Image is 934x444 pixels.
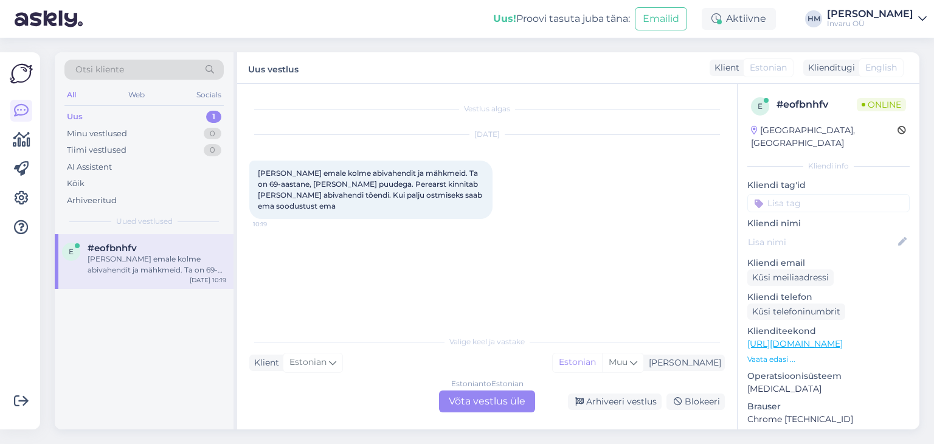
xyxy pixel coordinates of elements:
[747,269,834,286] div: Küsi meiliaadressi
[67,195,117,207] div: Arhiveeritud
[609,356,628,367] span: Muu
[10,62,33,85] img: Askly Logo
[747,179,910,192] p: Kliendi tag'id
[126,87,147,103] div: Web
[190,276,226,285] div: [DATE] 10:19
[805,10,822,27] div: HM
[194,87,224,103] div: Socials
[67,128,127,140] div: Minu vestlused
[748,235,896,249] input: Lisa nimi
[747,304,845,320] div: Küsi telefoninumbrit
[88,243,137,254] span: #eofbnhfv
[635,7,687,30] button: Emailid
[750,61,787,74] span: Estonian
[553,353,602,372] div: Estonian
[249,356,279,369] div: Klient
[702,8,776,30] div: Aktiivne
[666,394,725,410] div: Blokeeri
[206,111,221,123] div: 1
[747,400,910,413] p: Brauser
[747,291,910,304] p: Kliendi telefon
[747,217,910,230] p: Kliendi nimi
[116,216,173,227] span: Uued vestlused
[758,102,763,111] span: e
[751,124,898,150] div: [GEOGRAPHIC_DATA], [GEOGRAPHIC_DATA]
[493,13,516,24] b: Uus!
[710,61,739,74] div: Klient
[747,383,910,395] p: [MEDICAL_DATA]
[249,103,725,114] div: Vestlus algas
[67,161,112,173] div: AI Assistent
[827,19,913,29] div: Invaru OÜ
[451,378,524,389] div: Estonian to Estonian
[248,60,299,76] label: Uus vestlus
[204,128,221,140] div: 0
[75,63,124,76] span: Otsi kliente
[88,254,226,276] div: [PERSON_NAME] emale kolme abivahendit ja mähkmeid. Ta on 69-aastane, [PERSON_NAME] puudega. Perea...
[857,98,906,111] span: Online
[747,257,910,269] p: Kliendi email
[249,129,725,140] div: [DATE]
[827,9,927,29] a: [PERSON_NAME]Invaru OÜ
[803,61,855,74] div: Klienditugi
[827,9,913,19] div: [PERSON_NAME]
[67,111,83,123] div: Uus
[865,61,897,74] span: English
[747,161,910,172] div: Kliendi info
[439,390,535,412] div: Võta vestlus üle
[204,144,221,156] div: 0
[747,338,843,349] a: [URL][DOMAIN_NAME]
[67,144,126,156] div: Tiimi vestlused
[747,413,910,426] p: Chrome [TECHNICAL_ID]
[258,168,484,210] span: [PERSON_NAME] emale kolme abivahendit ja mähkmeid. Ta on 69-aastane, [PERSON_NAME] puudega. Perea...
[747,194,910,212] input: Lisa tag
[747,370,910,383] p: Operatsioonisüsteem
[249,336,725,347] div: Valige keel ja vastake
[253,220,299,229] span: 10:19
[644,356,721,369] div: [PERSON_NAME]
[493,12,630,26] div: Proovi tasuta juba täna:
[777,97,857,112] div: # eofbnhfv
[67,178,85,190] div: Kõik
[568,394,662,410] div: Arhiveeri vestlus
[289,356,327,369] span: Estonian
[64,87,78,103] div: All
[747,325,910,338] p: Klienditeekond
[747,354,910,365] p: Vaata edasi ...
[69,247,74,256] span: e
